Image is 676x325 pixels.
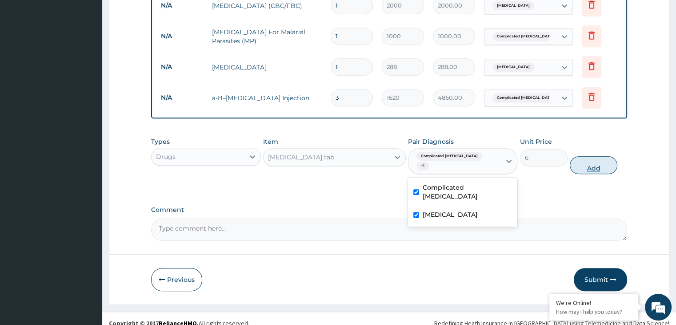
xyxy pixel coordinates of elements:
span: Complicated [MEDICAL_DATA] [416,152,482,161]
td: N/A [156,59,208,75]
p: How may I help you today? [556,308,632,316]
td: [MEDICAL_DATA] [208,58,326,76]
label: Types [151,138,170,146]
label: Comment [151,206,627,214]
td: a-B–[MEDICAL_DATA] Injection [208,89,326,107]
td: N/A [156,28,208,45]
button: Submit [574,268,627,291]
img: d_794563401_company_1708531726252_794563401 [16,45,36,67]
label: [MEDICAL_DATA] [423,210,478,219]
div: Minimize live chat window [146,4,167,26]
div: We're Online! [556,299,632,307]
button: Previous [151,268,202,291]
span: Complicated [MEDICAL_DATA] [492,93,558,102]
span: Complicated [MEDICAL_DATA] [492,32,558,41]
div: Chat with us now [46,50,149,61]
button: Add [570,156,617,174]
label: Item [263,137,278,146]
label: Complicated [MEDICAL_DATA] [423,183,512,201]
label: Pair Diagnosis [408,137,454,146]
div: [MEDICAL_DATA] tab [268,153,334,162]
textarea: Type your message and hit 'Enter' [4,224,169,256]
span: We're online! [52,103,123,193]
label: Unit Price [520,137,552,146]
div: Drugs [156,152,176,161]
span: [MEDICAL_DATA] [492,1,534,10]
td: [MEDICAL_DATA] For Malarial Parasites (MP) [208,23,326,50]
span: + 1 [416,162,429,171]
span: [MEDICAL_DATA] [492,63,534,72]
td: N/A [156,89,208,106]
